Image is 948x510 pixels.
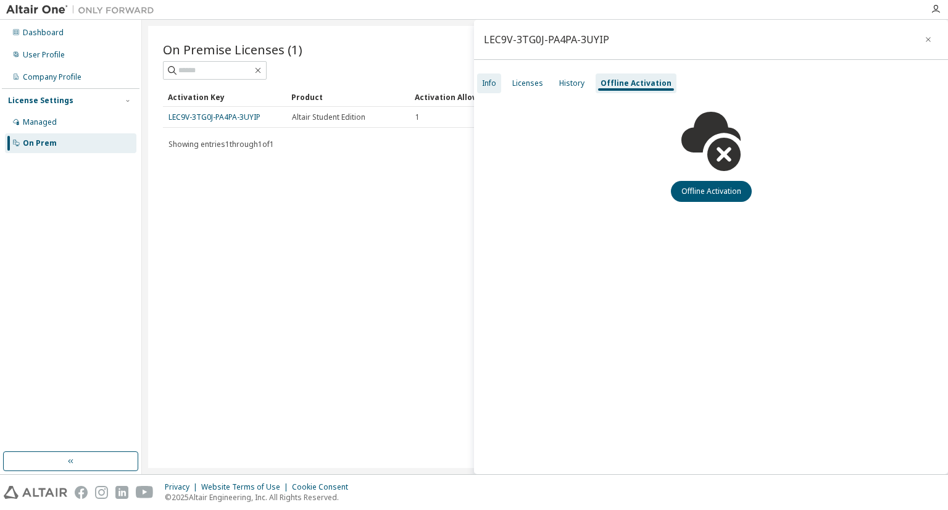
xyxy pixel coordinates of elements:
[484,35,609,44] div: LEC9V-3TG0J-PA4PA-3UYIP
[75,486,88,499] img: facebook.svg
[292,112,365,122] span: Altair Student Edition
[601,78,671,88] div: Offline Activation
[201,482,292,492] div: Website Terms of Use
[95,486,108,499] img: instagram.svg
[292,482,355,492] div: Cookie Consent
[6,4,160,16] img: Altair One
[168,112,260,122] a: LEC9V-3TG0J-PA4PA-3UYIP
[165,492,355,503] p: © 2025 Altair Engineering, Inc. All Rights Reserved.
[671,181,752,202] button: Offline Activation
[512,78,543,88] div: Licenses
[23,72,81,82] div: Company Profile
[165,482,201,492] div: Privacy
[168,139,274,149] span: Showing entries 1 through 1 of 1
[23,50,65,60] div: User Profile
[482,78,496,88] div: Info
[4,486,67,499] img: altair_logo.svg
[23,138,57,148] div: On Prem
[136,486,154,499] img: youtube.svg
[559,78,584,88] div: History
[168,87,281,107] div: Activation Key
[23,28,64,38] div: Dashboard
[415,112,420,122] span: 1
[23,117,57,127] div: Managed
[163,41,302,58] span: On Premise Licenses (1)
[8,96,73,106] div: License Settings
[115,486,128,499] img: linkedin.svg
[291,87,405,107] div: Product
[415,87,528,107] div: Activation Allowed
